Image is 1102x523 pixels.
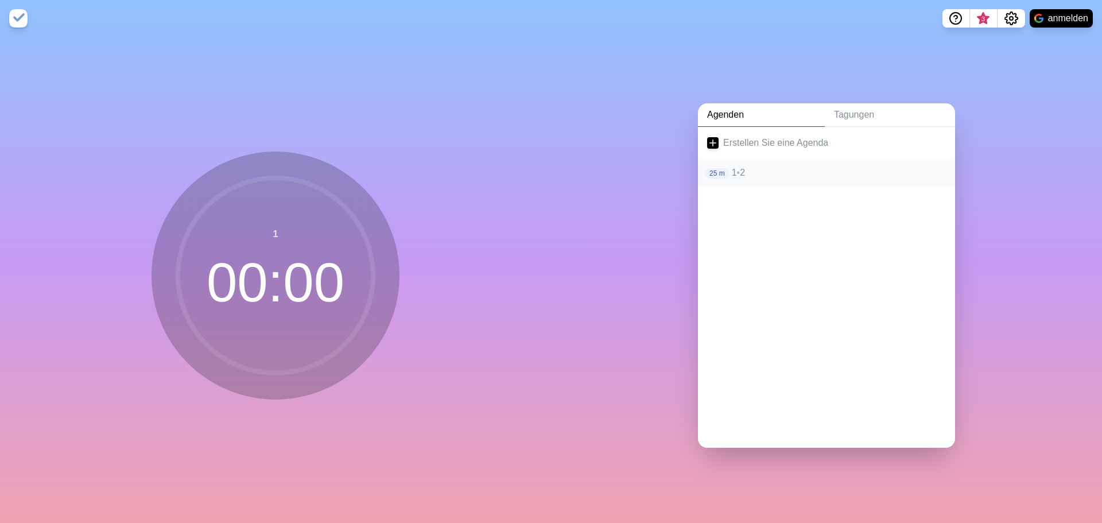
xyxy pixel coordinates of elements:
font: Agenden [707,110,744,119]
button: anmelden [1030,9,1093,28]
button: Was ist neu [970,9,998,28]
a: Tagungen [825,103,955,127]
img: Timeblocks-Logo [9,9,28,28]
font: 1 [732,168,737,177]
font: 25 m [709,169,725,177]
font: 2 [740,168,745,177]
a: Erstellen Sie eine Agenda [698,127,955,159]
img: Google-Logo [1034,14,1043,23]
font: Erstellen Sie eine Agenda [723,138,828,148]
font: anmelden [1048,13,1088,23]
font: Tagungen [834,110,874,119]
button: Einstellungen [998,9,1025,28]
button: Helfen [942,9,970,28]
a: Agenden [698,103,825,127]
font: 3 [981,16,985,22]
font: • [737,168,740,177]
